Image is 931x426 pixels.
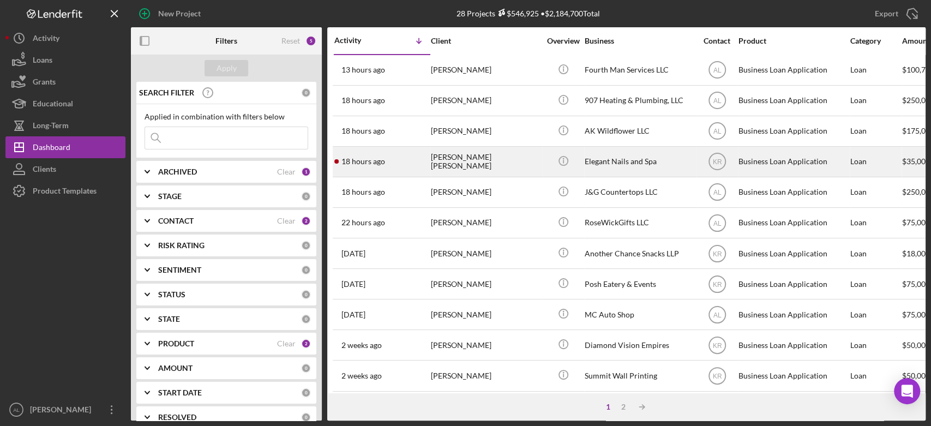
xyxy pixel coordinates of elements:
[301,265,311,275] div: 0
[850,56,901,85] div: Loan
[33,180,97,205] div: Product Templates
[301,339,311,349] div: 2
[850,239,901,268] div: Loan
[33,71,56,95] div: Grants
[738,269,848,298] div: Business Loan Application
[713,67,721,74] text: AL
[139,88,194,97] b: SEARCH FILTER
[850,117,901,146] div: Loan
[712,341,722,349] text: KR
[738,37,848,45] div: Product
[5,115,125,136] button: Long-Term
[341,341,382,350] time: 2025-09-11 21:16
[5,399,125,421] button: AL[PERSON_NAME]
[738,117,848,146] div: Business Loan Application
[158,339,194,348] b: PRODUCT
[850,178,901,207] div: Loan
[738,300,848,329] div: Business Loan Application
[341,127,385,135] time: 2025-09-22 23:28
[431,361,540,390] div: [PERSON_NAME]
[158,167,197,176] b: ARCHIVED
[585,117,694,146] div: AK Wildflower LLC
[158,413,196,422] b: RESOLVED
[696,37,737,45] div: Contact
[158,266,201,274] b: SENTIMENT
[712,250,722,257] text: KR
[864,3,926,25] button: Export
[902,340,930,350] span: $50,000
[738,392,848,421] div: Credit Builder Loan
[713,97,721,105] text: AL
[543,37,584,45] div: Overview
[738,361,848,390] div: Business Loan Application
[431,56,540,85] div: [PERSON_NAME]
[277,339,296,348] div: Clear
[33,115,69,139] div: Long-Term
[875,3,898,25] div: Export
[341,157,385,166] time: 2025-09-22 23:10
[850,208,901,237] div: Loan
[431,239,540,268] div: [PERSON_NAME]
[301,363,311,373] div: 0
[5,93,125,115] button: Educational
[301,216,311,226] div: 2
[431,86,540,115] div: [PERSON_NAME]
[431,392,540,421] div: [PERSON_NAME]
[616,403,631,411] div: 2
[301,412,311,422] div: 0
[5,158,125,180] button: Clients
[301,290,311,299] div: 0
[712,280,722,288] text: KR
[585,392,694,421] div: [PERSON_NAME]
[158,388,202,397] b: START DATE
[431,178,540,207] div: [PERSON_NAME]
[341,371,382,380] time: 2025-09-09 17:41
[585,56,694,85] div: Fourth Man Services LLC
[158,192,182,201] b: STAGE
[713,128,721,135] text: AL
[341,96,385,105] time: 2025-09-22 23:37
[902,310,930,319] span: $75,000
[712,158,722,166] text: KR
[341,310,365,319] time: 2025-09-17 18:08
[585,147,694,176] div: Elegant Nails and Spa
[33,49,52,74] div: Loans
[850,147,901,176] div: Loan
[902,157,930,166] span: $35,000
[158,364,193,373] b: AMOUNT
[277,167,296,176] div: Clear
[301,241,311,250] div: 0
[902,279,930,289] span: $75,000
[158,290,185,299] b: STATUS
[341,249,365,258] time: 2025-09-18 23:11
[585,208,694,237] div: RoseWickGifts LLC
[850,331,901,359] div: Loan
[5,180,125,202] button: Product Templates
[585,178,694,207] div: J&G Countertops LLC
[600,403,616,411] div: 1
[5,71,125,93] button: Grants
[5,136,125,158] button: Dashboard
[33,93,73,117] div: Educational
[585,86,694,115] div: 907 Heating & Plumbing, LLC
[5,49,125,71] button: Loans
[585,37,694,45] div: Business
[850,361,901,390] div: Loan
[713,219,721,227] text: AL
[217,60,237,76] div: Apply
[145,112,308,121] div: Applied in combination with filters below
[738,331,848,359] div: Business Loan Application
[33,27,59,52] div: Activity
[334,36,382,45] div: Activity
[850,37,901,45] div: Category
[158,241,205,250] b: RISK RATING
[281,37,300,45] div: Reset
[738,178,848,207] div: Business Loan Application
[13,407,20,413] text: AL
